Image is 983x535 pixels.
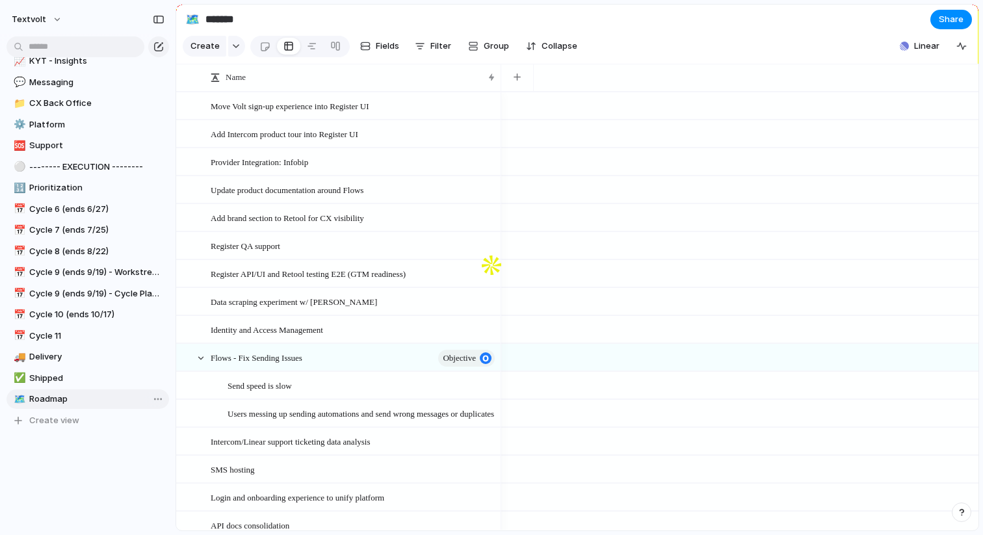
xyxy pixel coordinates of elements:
[12,76,25,89] button: 💬
[14,96,23,111] div: 📁
[895,36,945,56] button: Linear
[7,73,169,92] a: 💬Messaging
[14,138,23,153] div: 🆘
[6,9,69,30] button: textvolt
[14,307,23,322] div: 📅
[29,139,164,152] span: Support
[7,178,169,198] a: 🔢Prioritization
[29,372,164,385] span: Shipped
[183,36,226,57] button: Create
[29,350,164,363] span: Delivery
[29,287,164,300] span: Cycle 9 (ends 9/19) - Cycle Planning
[12,266,25,279] button: 📅
[12,393,25,406] button: 🗺️
[29,55,164,68] span: KYT - Insights
[226,71,246,84] span: Name
[12,330,25,343] button: 📅
[939,13,963,26] span: Share
[29,224,164,237] span: Cycle 7 (ends 7/25)
[190,40,220,53] span: Create
[211,210,364,225] span: Add brand section to Retool for CX visibility
[7,136,169,155] a: 🆘Support
[29,161,164,174] span: -------- EXECUTION --------
[12,181,25,194] button: 🔢
[211,238,280,253] span: Register QA support
[7,305,169,324] a: 📅Cycle 10 (ends 10/17)
[7,284,169,304] div: 📅Cycle 9 (ends 9/19) - Cycle Planning
[430,40,451,53] span: Filter
[7,411,169,430] button: Create view
[12,161,25,174] button: ⚪
[211,322,323,337] span: Identity and Access Management
[7,389,169,409] a: 🗺️Roadmap
[211,294,377,309] span: Data scraping experiment w/ [PERSON_NAME]
[355,36,404,57] button: Fields
[29,97,164,110] span: CX Back Office
[211,489,384,504] span: Login and onboarding experience to unify platform
[14,159,23,174] div: ⚪
[29,181,164,194] span: Prioritization
[14,202,23,216] div: 📅
[12,372,25,385] button: ✅
[7,200,169,219] a: 📅Cycle 6 (ends 6/27)
[462,36,516,57] button: Group
[376,40,399,53] span: Fields
[29,330,164,343] span: Cycle 11
[12,350,25,363] button: 🚚
[211,154,308,169] span: Provider Integration: Infobip
[29,118,164,131] span: Platform
[14,244,23,259] div: 📅
[12,97,25,110] button: 📁
[7,263,169,282] div: 📅Cycle 9 (ends 9/19) - Workstreams
[484,40,509,53] span: Group
[211,126,358,141] span: Add Intercom product tour into Register UI
[7,94,169,113] a: 📁CX Back Office
[12,308,25,321] button: 📅
[7,242,169,261] a: 📅Cycle 8 (ends 8/22)
[29,76,164,89] span: Messaging
[14,328,23,343] div: 📅
[7,220,169,240] div: 📅Cycle 7 (ends 7/25)
[14,117,23,132] div: ⚙️
[12,224,25,237] button: 📅
[185,10,200,28] div: 🗺️
[410,36,456,57] button: Filter
[7,326,169,346] div: 📅Cycle 11
[14,75,23,90] div: 💬
[29,393,164,406] span: Roadmap
[12,55,25,68] button: 📈
[228,378,292,393] span: Send speed is slow
[211,182,363,197] span: Update product documentation around Flows
[542,40,577,53] span: Collapse
[12,203,25,216] button: 📅
[12,139,25,152] button: 🆘
[12,287,25,300] button: 📅
[7,157,169,177] a: ⚪-------- EXECUTION --------
[7,51,169,71] a: 📈KYT - Insights
[14,286,23,301] div: 📅
[443,349,476,367] span: objective
[7,369,169,388] a: ✅Shipped
[14,265,23,280] div: 📅
[211,434,370,449] span: Intercom/Linear support ticketing data analysis
[14,181,23,196] div: 🔢
[14,54,23,69] div: 📈
[228,406,494,421] span: Users messing up sending automations and send wrong messages or duplicates
[7,115,169,135] a: ⚙️Platform
[7,347,169,367] a: 🚚Delivery
[29,266,164,279] span: Cycle 9 (ends 9/19) - Workstreams
[438,350,495,367] button: objective
[14,223,23,238] div: 📅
